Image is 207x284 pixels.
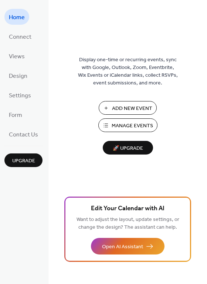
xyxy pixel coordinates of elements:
[4,153,43,167] button: Upgrade
[9,90,31,101] span: Settings
[107,143,149,153] span: 🚀 Upgrade
[78,56,178,87] span: Display one-time or recurring events, sync with Google, Outlook, Zoom, Eventbrite, Wix Events or ...
[9,70,27,82] span: Design
[9,110,22,121] span: Form
[103,141,153,155] button: 🚀 Upgrade
[91,238,164,254] button: Open AI Assistant
[4,126,43,142] a: Contact Us
[112,105,152,112] span: Add New Event
[112,122,153,130] span: Manage Events
[9,51,25,62] span: Views
[99,101,157,115] button: Add New Event
[77,215,179,232] span: Want to adjust the layout, update settings, or change the design? The assistant can help.
[91,204,164,214] span: Edit Your Calendar with AI
[9,129,38,141] span: Contact Us
[4,48,29,64] a: Views
[12,157,35,165] span: Upgrade
[4,107,27,122] a: Form
[4,28,36,44] a: Connect
[4,87,35,103] a: Settings
[9,12,25,23] span: Home
[4,9,29,25] a: Home
[102,243,143,251] span: Open AI Assistant
[4,67,32,83] a: Design
[9,31,31,43] span: Connect
[98,118,157,132] button: Manage Events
